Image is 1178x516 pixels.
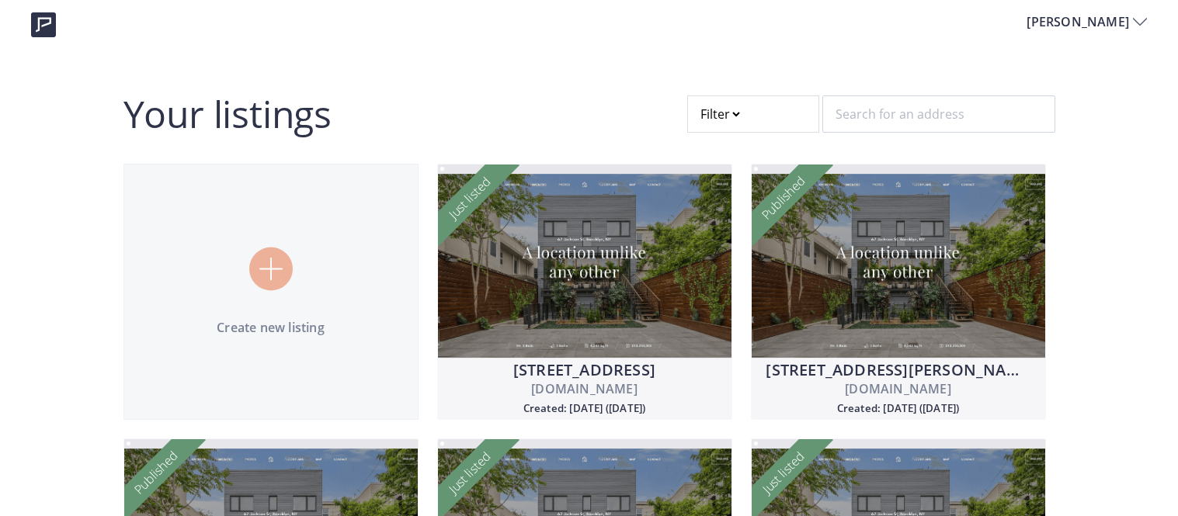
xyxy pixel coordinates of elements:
[31,12,56,37] img: logo
[123,164,419,420] a: Create new listing
[123,95,332,133] h2: Your listings
[124,318,418,337] p: Create new listing
[822,95,1055,133] input: Search for an address
[1027,12,1133,31] span: [PERSON_NAME]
